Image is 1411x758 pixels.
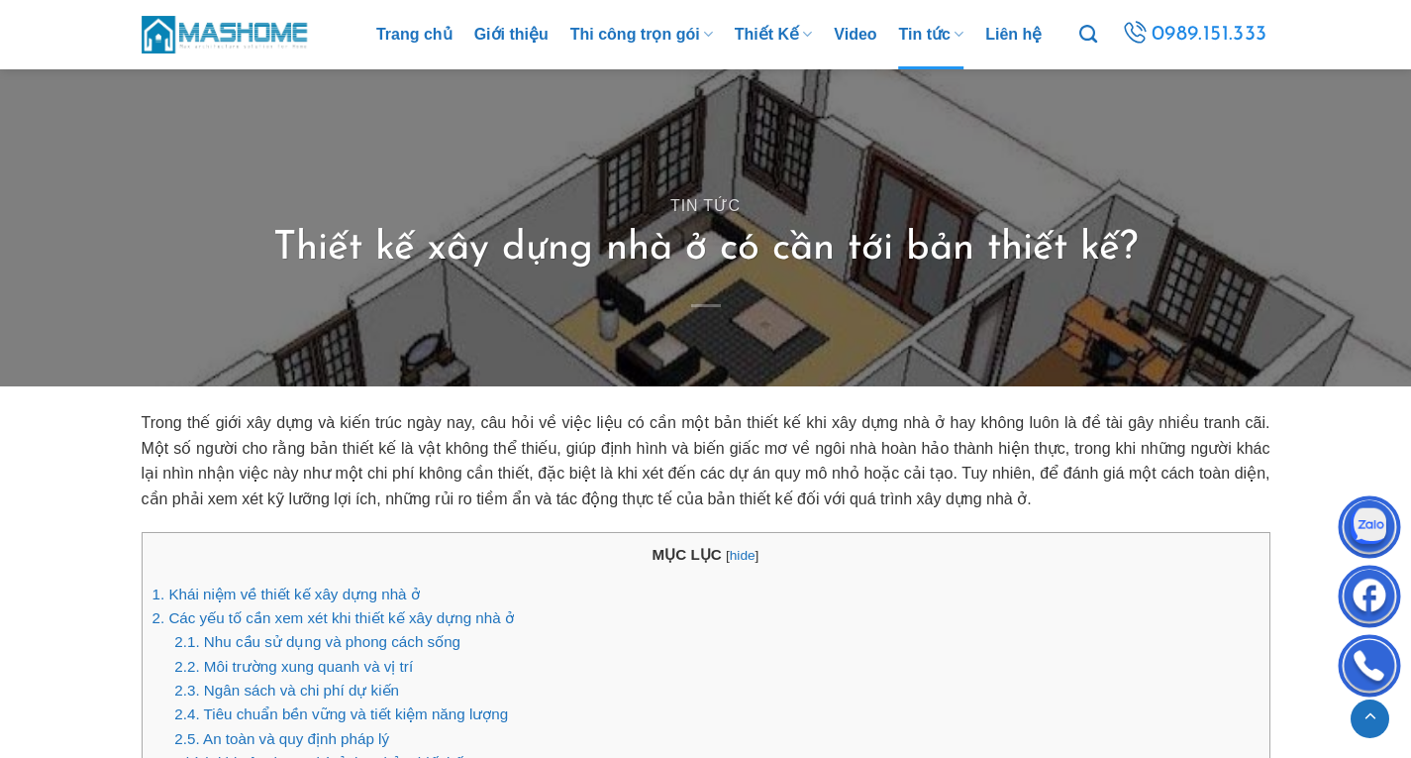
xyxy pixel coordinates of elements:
[1340,500,1399,560] img: Zalo
[1152,18,1267,52] span: 0989.151.333
[174,730,389,747] a: 2.5. An toàn và quy định pháp lý
[273,223,1138,274] h1: Thiết kế xây dựng nhà ở có cần tới bản thiết kế?
[726,548,730,563] span: [
[1340,570,1399,629] img: Facebook
[174,658,413,675] a: 2.2. Môi trường xung quanh và vị trí
[670,197,741,214] a: Tin tức
[152,586,420,602] a: 1. Khái niệm về thiết kế xây dựng nhà ở
[142,13,310,55] img: MasHome – Tổng Thầu Thiết Kế Và Xây Nhà Trọn Gói
[1340,639,1399,699] img: Phone
[142,414,1270,507] span: Trong thế giới xây dựng và kiến trúc ngày nay, câu hỏi về việc liệu có cần một bản thiết kế khi x...
[174,633,460,650] a: 2.1. Nhu cầu sử dụng và phong cách sống
[152,543,1260,567] p: MỤC LỤC
[730,548,756,563] a: hide
[1351,700,1389,738] a: Lên đầu trang
[174,682,399,699] a: 2.3. Ngân sách và chi phí dự kiến
[756,548,759,563] span: ]
[152,609,514,626] a: 2. Các yếu tố cần xem xét khi thiết kế xây dựng nhà ở
[1079,14,1097,55] a: Tìm kiếm
[174,705,508,722] a: 2.4. Tiêu chuẩn bền vững và tiết kiệm năng lượng
[1119,17,1270,53] a: 0989.151.333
